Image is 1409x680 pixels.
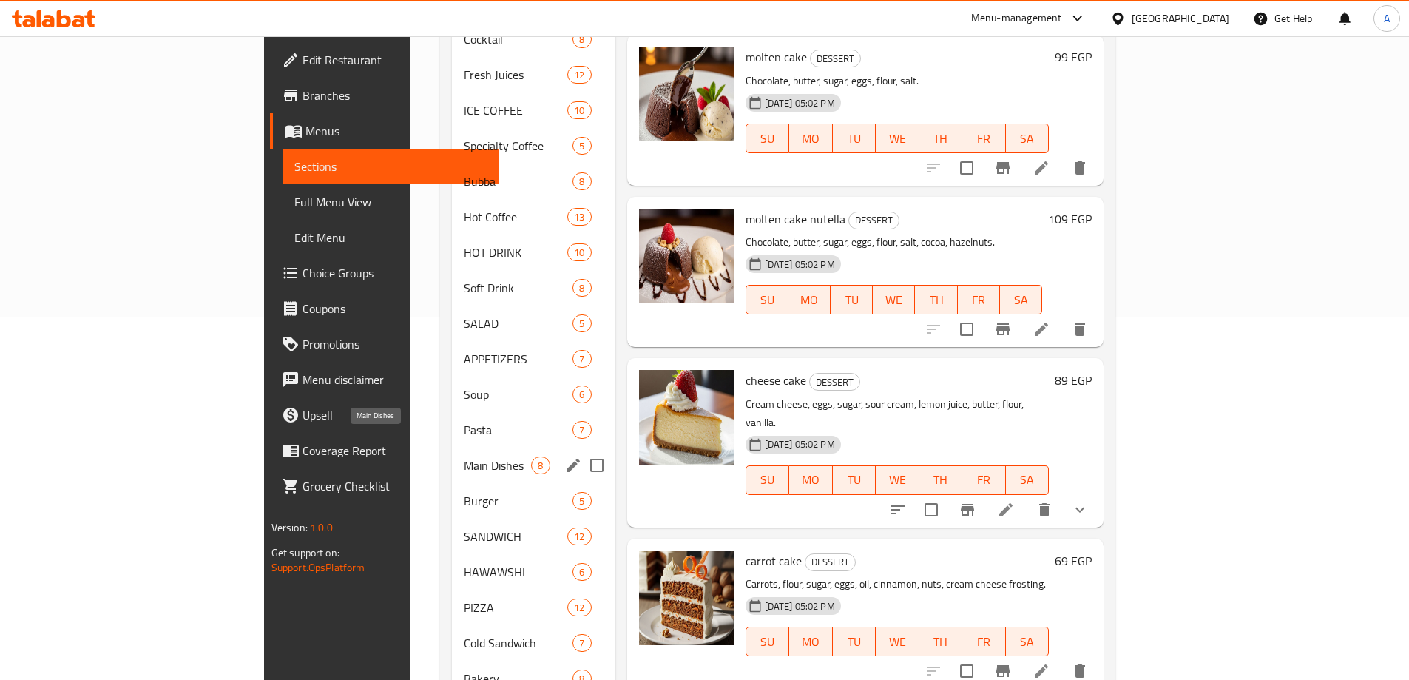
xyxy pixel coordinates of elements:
div: Pasta [464,421,572,439]
span: TU [837,289,867,311]
span: 5 [573,317,590,331]
div: ICE COFFEE10 [452,92,615,128]
img: molten cake [639,47,734,141]
span: DESSERT [810,374,859,391]
svg: Show Choices [1071,501,1089,519]
h6: 99 EGP [1055,47,1092,67]
div: items [567,208,591,226]
div: Bubba8 [452,164,615,199]
span: SANDWICH [464,528,567,545]
button: SA [1006,465,1050,495]
span: Choice Groups [303,264,487,282]
span: Menu disclaimer [303,371,487,388]
span: cheese cake [746,369,806,391]
a: Branches [270,78,499,113]
button: WE [873,285,915,314]
span: 7 [573,636,590,650]
button: edit [562,454,584,477]
span: SA [1012,469,1044,491]
span: DESSERT [811,50,860,67]
span: Select to update [951,314,982,345]
button: MO [789,124,833,153]
span: [DATE] 05:02 PM [759,96,841,110]
span: Burger [464,492,572,510]
a: Menus [270,113,499,149]
div: items [567,66,591,84]
div: SANDWICH12 [452,519,615,554]
span: 6 [573,388,590,402]
span: FR [968,631,1000,653]
button: FR [962,124,1006,153]
span: Fresh Juices [464,66,567,84]
span: WE [882,631,913,653]
button: Branch-specific-item [985,150,1021,186]
div: HAWAWSHI6 [452,554,615,590]
button: SA [1006,627,1050,656]
span: TU [839,469,871,491]
span: SA [1006,289,1036,311]
span: 10 [568,246,590,260]
span: TU [839,631,871,653]
span: MO [794,289,825,311]
a: Upsell [270,397,499,433]
span: WE [879,289,909,311]
div: Cocktail [464,30,572,48]
div: items [572,30,591,48]
button: FR [962,627,1006,656]
a: Promotions [270,326,499,362]
span: DESSERT [805,553,855,570]
div: items [567,101,591,119]
span: 5 [573,494,590,508]
div: HAWAWSHI [464,563,572,581]
button: sort-choices [880,492,916,528]
div: Soft Drink [464,279,572,297]
span: 8 [573,175,590,189]
div: Soft Drink8 [452,270,615,306]
div: APPETIZERS [464,350,572,368]
h6: 69 EGP [1055,551,1092,571]
div: Fresh Juices12 [452,57,615,92]
div: items [567,528,591,545]
div: items [572,314,591,332]
span: 12 [568,68,590,82]
span: DESSERT [849,212,899,229]
span: 7 [573,423,590,437]
span: Promotions [303,335,487,353]
button: MO [789,627,833,656]
span: Menus [305,122,487,140]
span: WE [882,469,913,491]
h6: 89 EGP [1055,370,1092,391]
p: Chocolate, butter, sugar, eggs, flour, salt. [746,72,1050,90]
div: items [572,634,591,652]
span: SU [752,631,783,653]
span: Branches [303,87,487,104]
a: Choice Groups [270,255,499,291]
span: FR [968,469,1000,491]
button: MO [788,285,831,314]
div: Cold Sandwich [464,634,572,652]
button: delete [1062,312,1098,347]
p: Carrots, flour, sugar, eggs, oil, cinnamon, nuts, cream cheese frosting. [746,575,1050,593]
h6: 109 EGP [1048,209,1092,229]
button: TU [831,285,873,314]
p: Cream cheese, eggs, sugar, sour cream, lemon juice, butter, flour, vanilla. [746,395,1050,432]
div: Burger5 [452,483,615,519]
span: [DATE] 05:02 PM [759,599,841,613]
button: SU [746,124,789,153]
span: Select to update [916,494,947,525]
div: items [572,279,591,297]
span: Specialty Coffee [464,137,572,155]
span: Select to update [951,152,982,184]
span: MO [795,469,827,491]
span: Main Dishes [464,457,531,474]
p: Chocolate, butter, sugar, eggs, flour, salt, cocoa, hazelnuts. [746,233,1043,252]
span: 8 [532,459,549,473]
div: items [572,421,591,439]
span: Bubba [464,172,572,190]
button: TU [833,627,876,656]
span: ICE COFFEE [464,101,567,119]
a: Edit menu item [997,501,1015,519]
button: TU [833,465,876,495]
